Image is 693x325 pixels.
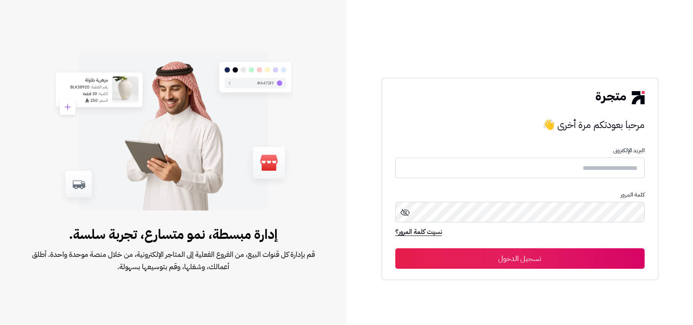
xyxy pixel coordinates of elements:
p: كلمة المرور [395,192,645,198]
p: البريد الإلكترونى [395,147,645,154]
button: تسجيل الدخول [395,248,645,269]
img: logo-2.png [596,91,644,104]
span: قم بإدارة كل قنوات البيع، من الفروع الفعلية إلى المتاجر الإلكترونية، من خلال منصة موحدة واحدة. أط... [26,248,320,273]
a: نسيت كلمة المرور؟ [395,227,442,238]
span: إدارة مبسطة، نمو متسارع، تجربة سلسة. [26,224,320,244]
h3: مرحبا بعودتكم مرة أخرى 👋 [395,117,645,133]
